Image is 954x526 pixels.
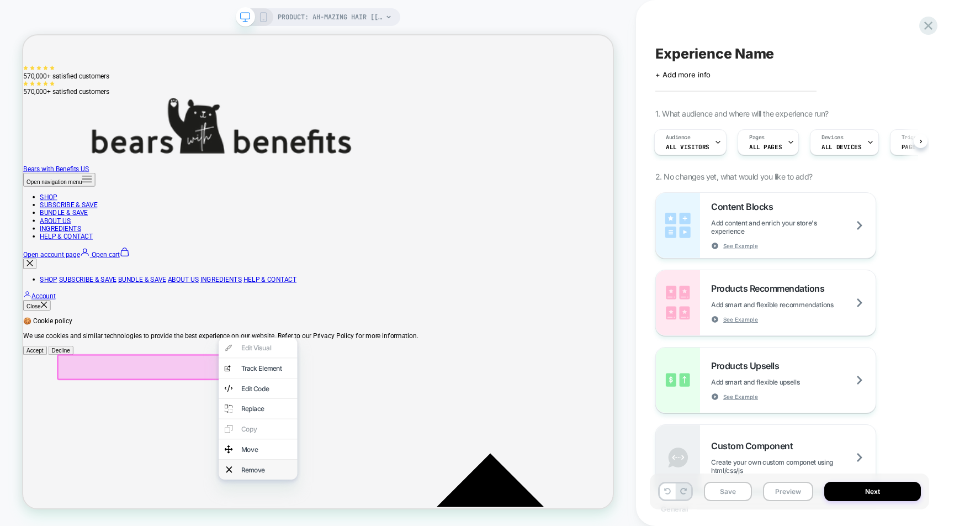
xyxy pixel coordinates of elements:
img: replace element [268,491,279,505]
a: HELP & CONTACT [294,320,364,331]
span: Create your own custom componet using html/css/js [711,458,876,475]
button: Preview [763,482,813,501]
span: ALL PAGES [749,143,782,151]
span: Add smart and flexible upsells [711,378,827,386]
span: Pages [749,134,765,141]
img: edit code [268,464,279,478]
span: Open navigation menu [4,192,78,200]
span: + Add more info [655,70,711,79]
button: Next [824,482,921,501]
span: Add content and enrich your store's experience [711,219,876,235]
button: Save [704,482,752,501]
a: Open cart [89,287,142,298]
div: Replace [290,492,358,503]
div: Edit Code [290,465,358,476]
span: Content Blocks [711,201,778,212]
a: HELP & CONTACT [22,263,93,273]
button: Decline [34,414,67,426]
span: Products Recommendations [711,283,830,294]
span: Audience [666,134,691,141]
span: Trigger [902,134,923,141]
span: Products Upsells [711,360,785,371]
a: SHOP [22,320,45,331]
a: INGREDIENTS [22,253,77,263]
a: INGREDIENTS [236,320,291,331]
span: ALL DEVICES [821,143,861,151]
span: All Visitors [666,143,709,151]
span: Open cart [91,287,129,298]
span: 1. What audience and where will the experience run? [655,109,828,118]
span: Experience Name [655,45,774,62]
a: ABOUT US [22,242,63,253]
span: PRODUCT: Ah-mazing Hair [[MEDICAL_DATA]] [278,8,383,26]
span: See Example [723,242,758,250]
span: 2. No changes yet, what would you like to add? [655,172,812,181]
span: See Example [723,393,758,401]
span: Close [4,357,23,365]
div: Track Element [290,438,358,449]
span: See Example [723,315,758,323]
span: Add smart and flexible recommendations [711,301,861,309]
span: Page Load [902,143,934,151]
a: SUBSCRIBE & SAVE [22,221,99,232]
a: SHOP [22,211,45,221]
span: Custom Component [711,440,798,451]
span: Devices [821,134,843,141]
a: BUNDLE & SAVE [22,232,86,242]
a: SUBSCRIBE & SAVE [47,320,124,331]
a: ABOUT US [193,320,234,331]
a: BUNDLE & SAVE [126,320,190,331]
